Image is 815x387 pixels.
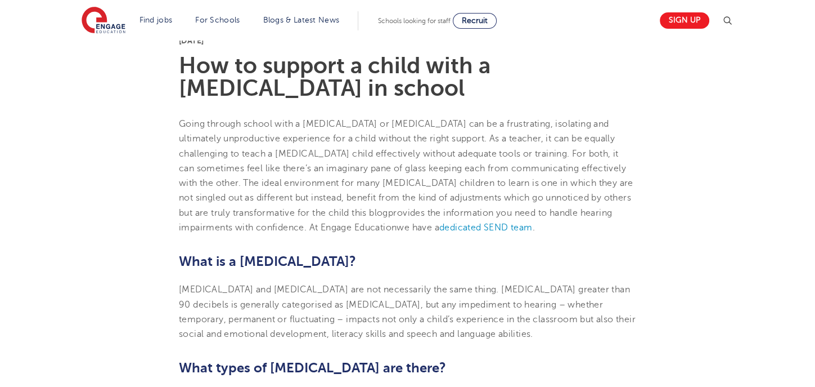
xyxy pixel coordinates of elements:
[179,284,636,339] span: [MEDICAL_DATA] and [MEDICAL_DATA] are not necessarily the same thing. [MEDICAL_DATA] greater than...
[179,178,633,218] span: The ideal environment for many [MEDICAL_DATA] children to learn is one in which they are not sing...
[439,223,533,233] a: dedicated SEND team
[453,13,497,29] a: Recruit
[179,253,356,269] span: What is a [MEDICAL_DATA]?
[304,223,397,233] span: . At Engage Education
[179,37,636,45] p: [DATE]
[179,117,636,235] p: provides the information you need to handle hearing impairments with confidence we have a .
[660,12,709,29] a: Sign up
[179,55,636,100] h1: How to support a child with a [MEDICAL_DATA] in school
[179,119,626,188] span: Going through school with a [MEDICAL_DATA] or [MEDICAL_DATA] can be a frustrating, isolating and ...
[179,360,446,376] span: What types of [MEDICAL_DATA] are there?
[462,16,488,25] span: Recruit
[263,16,340,24] a: Blogs & Latest News
[82,7,125,35] img: Engage Education
[378,17,451,25] span: Schools looking for staff
[195,16,240,24] a: For Schools
[139,16,173,24] a: Find jobs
